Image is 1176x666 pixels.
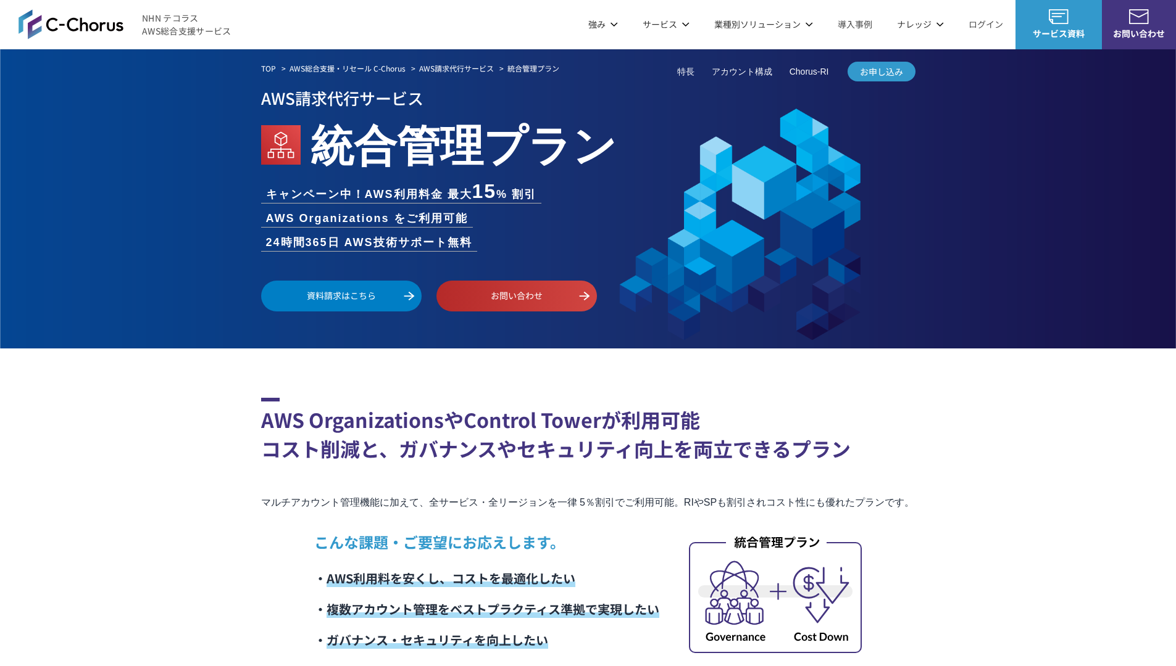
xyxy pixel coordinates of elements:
[327,631,548,649] span: ガバナンス・セキュリティを向上したい
[261,494,915,511] p: マルチアカウント管理機能に加えて、全サービス・全リージョンを一律 5％割引でご利用可能。RIやSPも割引されコスト性にも優れたプランです。
[314,531,659,553] p: こんな課題・ご要望にお応えします。
[712,65,772,78] a: アカウント構成
[261,281,422,311] a: 資料請求はこちら
[677,65,694,78] a: 特長
[1049,9,1069,24] img: AWS総合支援サービス C-Chorus サービス資料
[327,600,659,618] span: 複数アカウント管理をベストプラクティス準拠で実現したい
[436,281,597,311] a: お問い合わせ
[261,125,301,165] img: AWS Organizations
[261,210,473,227] li: AWS Organizations をご利用可能
[314,563,659,594] li: ・
[419,63,494,74] a: AWS請求代行サービス
[314,594,659,625] li: ・
[507,63,559,73] em: 統合管理プラン
[969,18,1003,31] a: ログイン
[714,18,813,31] p: 業種別ソリューション
[588,18,618,31] p: 強み
[848,65,915,78] span: お申し込み
[1129,9,1149,24] img: お問い合わせ
[790,65,829,78] a: Chorus-RI
[261,234,477,251] li: 24時間365日 AWS技術サポート無料
[643,18,690,31] p: サービス
[142,12,231,38] span: NHN テコラス AWS総合支援サービス
[327,569,575,587] span: AWS利用料を安くし、コストを最適化したい
[472,180,497,202] span: 15
[19,9,231,39] a: AWS総合支援サービス C-ChorusNHN テコラスAWS総合支援サービス
[1015,27,1102,40] span: サービス資料
[1102,27,1176,40] span: お問い合わせ
[290,63,406,74] a: AWS総合支援・リセール C-Chorus
[19,9,123,39] img: AWS総合支援サービス C-Chorus
[838,18,872,31] a: 導入事例
[311,111,617,174] em: 統合管理プラン
[689,533,862,653] img: 統合管理プラン_内容イメージ
[261,398,915,463] h2: AWS OrganizationsやControl Towerが利用可能 コスト削減と、ガバナンスやセキュリティ向上を両立できるプラン
[261,84,915,111] p: AWS請求代行サービス
[261,181,542,203] li: キャンペーン中！AWS利用料金 最大 % 割引
[261,63,276,74] a: TOP
[314,625,659,656] li: ・
[848,62,915,81] a: お申し込み
[897,18,944,31] p: ナレッジ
